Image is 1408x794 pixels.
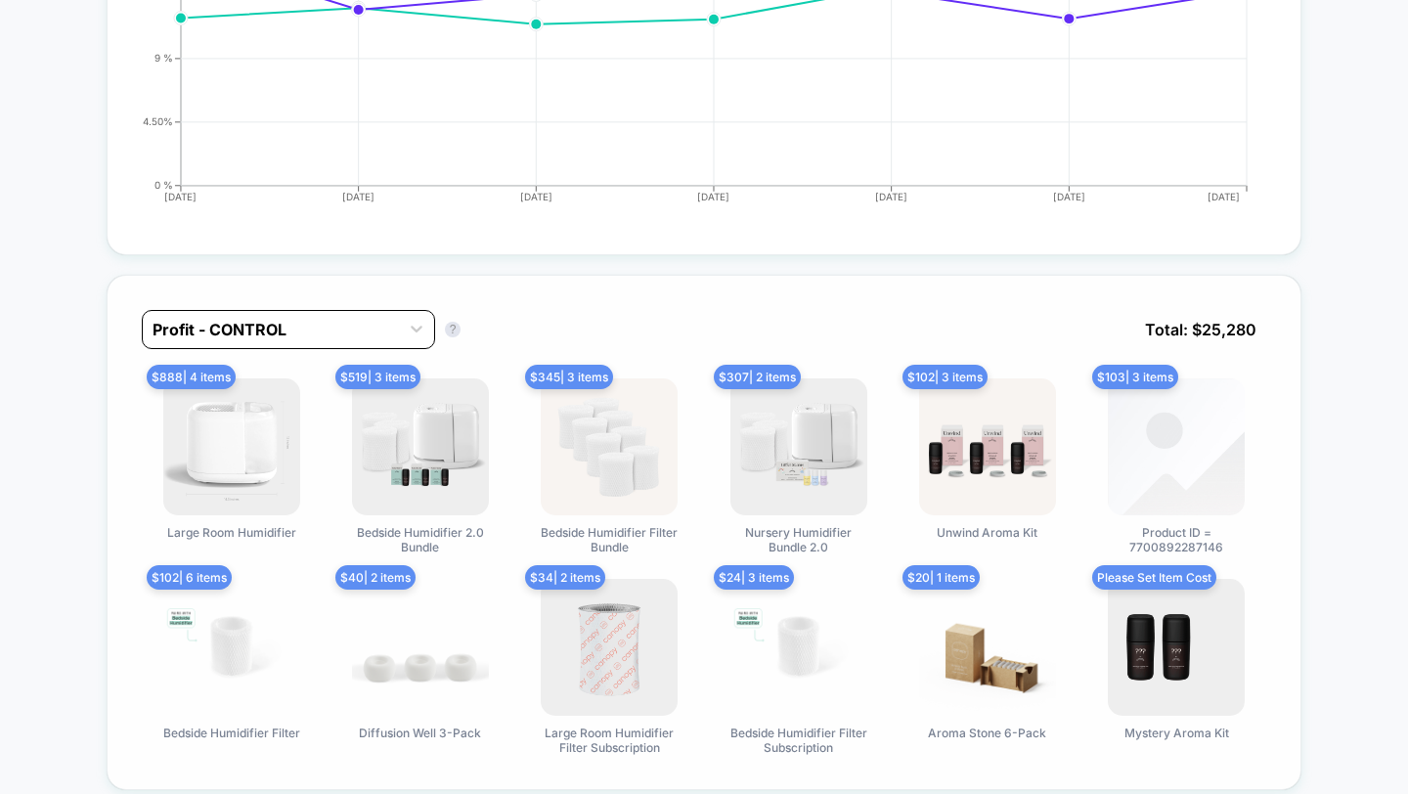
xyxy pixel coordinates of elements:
span: Large Room Humidifier [167,525,296,540]
span: $ 103 | 3 items [1092,365,1178,389]
span: $ 34 | 2 items [525,565,605,590]
img: Bedside Humidifier 2.0 Bundle [352,378,489,515]
span: Bedside Humidifier Filter [163,726,300,740]
span: Large Room Humidifier Filter Subscription [536,726,682,755]
img: Large Room Humidifier [163,378,300,515]
span: Product ID = 7700892287146 [1103,525,1250,554]
span: Please Set Item Cost [1092,565,1216,590]
span: $ 102 | 6 items [147,565,232,590]
tspan: 0 % [154,179,173,191]
img: Bedside Humidifier Filter [163,579,300,716]
tspan: 9 % [154,52,173,64]
span: Bedside Humidifier Filter Bundle [536,525,682,554]
span: Mystery Aroma Kit [1124,726,1229,740]
tspan: [DATE] [1209,191,1241,202]
span: $ 888 | 4 items [147,365,236,389]
button: ? [445,322,461,337]
span: $ 307 | 2 items [714,365,801,389]
span: Bedside Humidifier 2.0 Bundle [347,525,494,554]
tspan: [DATE] [520,191,552,202]
tspan: [DATE] [164,191,197,202]
img: Mystery Aroma Kit [1108,579,1245,716]
span: $ 102 | 3 items [902,365,988,389]
span: Nursery Humidifier Bundle 2.0 [726,525,872,554]
tspan: [DATE] [875,191,907,202]
span: $ 40 | 2 items [335,565,416,590]
img: Large Room Humidifier Filter Subscription [541,579,678,716]
tspan: [DATE] [698,191,730,202]
span: Bedside Humidifier Filter Subscription [726,726,872,755]
tspan: 4.50% [143,115,173,127]
tspan: [DATE] [342,191,374,202]
span: Total: $ 25,280 [1135,310,1266,349]
img: Diffusion Well 3-Pack [352,579,489,716]
tspan: [DATE] [1053,191,1085,202]
img: Bedside Humidifier Filter Bundle [541,378,678,515]
img: Unwind Aroma Kit [919,378,1056,515]
span: $ 20 | 1 items [902,565,980,590]
img: Product ID = 7700892287146 [1108,378,1245,515]
span: Diffusion Well 3-Pack [359,726,481,740]
span: Unwind Aroma Kit [937,525,1037,540]
span: Aroma Stone 6-Pack [928,726,1046,740]
img: Aroma Stone 6-Pack [919,579,1056,716]
img: Nursery Humidifier Bundle 2.0 [730,378,867,515]
span: $ 24 | 3 items [714,565,794,590]
span: $ 519 | 3 items [335,365,420,389]
img: Bedside Humidifier Filter Subscription [730,579,867,716]
span: $ 345 | 3 items [525,365,613,389]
